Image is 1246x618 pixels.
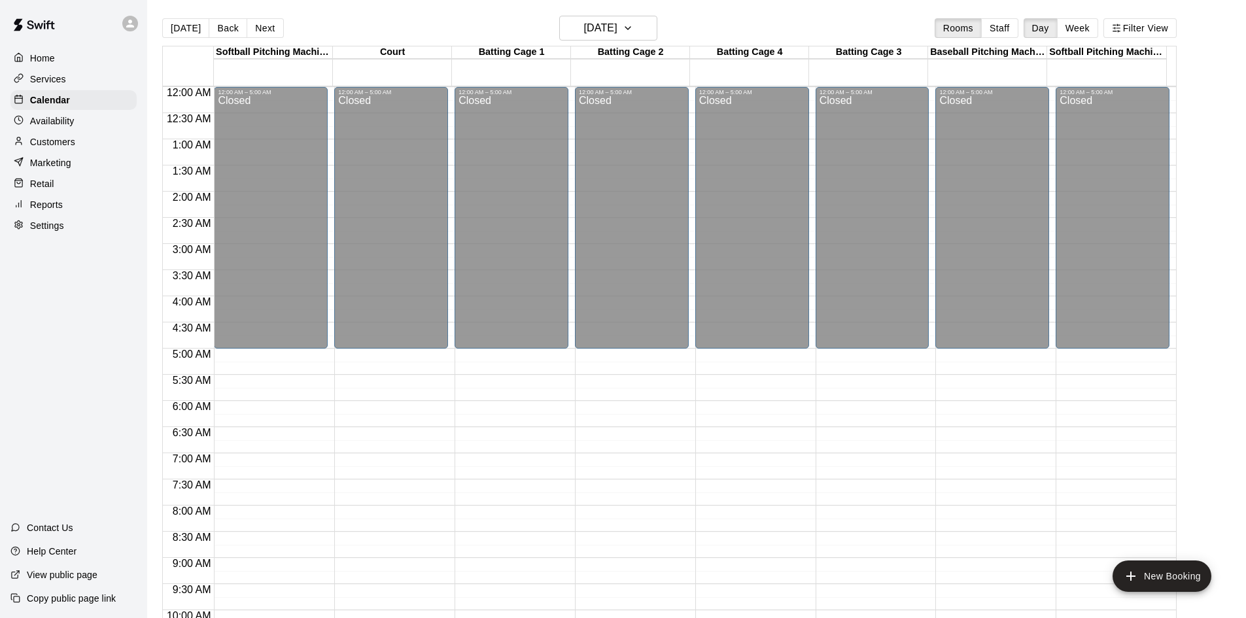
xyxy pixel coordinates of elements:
[10,111,137,131] a: Availability
[162,18,209,38] button: [DATE]
[30,198,63,211] p: Reports
[559,16,657,41] button: [DATE]
[30,114,75,128] p: Availability
[455,87,568,349] div: 12:00 AM – 5:00 AM: Closed
[10,90,137,110] a: Calendar
[30,73,66,86] p: Services
[169,532,215,543] span: 8:30 AM
[27,592,116,605] p: Copy public page link
[699,89,805,95] div: 12:00 AM – 5:00 AM
[169,218,215,229] span: 2:30 AM
[338,95,444,353] div: Closed
[695,87,809,349] div: 12:00 AM – 5:00 AM: Closed
[169,192,215,203] span: 2:00 AM
[30,135,75,148] p: Customers
[169,401,215,412] span: 6:00 AM
[575,87,689,349] div: 12:00 AM – 5:00 AM: Closed
[935,18,982,38] button: Rooms
[30,94,70,107] p: Calendar
[1060,95,1166,353] div: Closed
[579,95,685,353] div: Closed
[579,89,685,95] div: 12:00 AM – 5:00 AM
[1056,87,1169,349] div: 12:00 AM – 5:00 AM: Closed
[820,95,926,353] div: Closed
[939,89,1045,95] div: 12:00 AM – 5:00 AM
[209,18,247,38] button: Back
[820,89,926,95] div: 12:00 AM – 5:00 AM
[10,69,137,89] a: Services
[816,87,929,349] div: 12:00 AM – 5:00 AM: Closed
[214,46,333,59] div: Softball Pitching Machine 1
[10,216,137,235] a: Settings
[214,87,328,349] div: 12:00 AM – 5:00 AM: Closed
[169,349,215,360] span: 5:00 AM
[452,46,571,59] div: Batting Cage 1
[30,52,55,65] p: Home
[218,95,324,353] div: Closed
[334,87,448,349] div: 12:00 AM – 5:00 AM: Closed
[981,18,1018,38] button: Staff
[169,506,215,517] span: 8:00 AM
[218,89,324,95] div: 12:00 AM – 5:00 AM
[1057,18,1098,38] button: Week
[169,270,215,281] span: 3:30 AM
[10,195,137,215] a: Reports
[571,46,690,59] div: Batting Cage 2
[1103,18,1177,38] button: Filter View
[169,296,215,307] span: 4:00 AM
[939,95,1045,353] div: Closed
[10,48,137,68] a: Home
[27,568,97,581] p: View public page
[584,19,617,37] h6: [DATE]
[690,46,809,59] div: Batting Cage 4
[459,89,564,95] div: 12:00 AM – 5:00 AM
[169,165,215,177] span: 1:30 AM
[10,153,137,173] a: Marketing
[30,156,71,169] p: Marketing
[27,545,77,558] p: Help Center
[27,521,73,534] p: Contact Us
[1060,89,1166,95] div: 12:00 AM – 5:00 AM
[30,219,64,232] p: Settings
[1047,46,1166,59] div: Softball Pitching Machine 2
[10,174,137,194] a: Retail
[169,479,215,490] span: 7:30 AM
[333,46,452,59] div: Court
[169,558,215,569] span: 9:00 AM
[1113,560,1211,592] button: add
[1024,18,1058,38] button: Day
[928,46,1047,59] div: Baseball Pitching Machine
[169,139,215,150] span: 1:00 AM
[247,18,283,38] button: Next
[935,87,1049,349] div: 12:00 AM – 5:00 AM: Closed
[169,427,215,438] span: 6:30 AM
[169,584,215,595] span: 9:30 AM
[338,89,444,95] div: 12:00 AM – 5:00 AM
[169,244,215,255] span: 3:00 AM
[459,95,564,353] div: Closed
[164,87,215,98] span: 12:00 AM
[169,322,215,334] span: 4:30 AM
[169,453,215,464] span: 7:00 AM
[169,375,215,386] span: 5:30 AM
[164,113,215,124] span: 12:30 AM
[10,132,137,152] a: Customers
[30,177,54,190] p: Retail
[699,95,805,353] div: Closed
[809,46,928,59] div: Batting Cage 3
